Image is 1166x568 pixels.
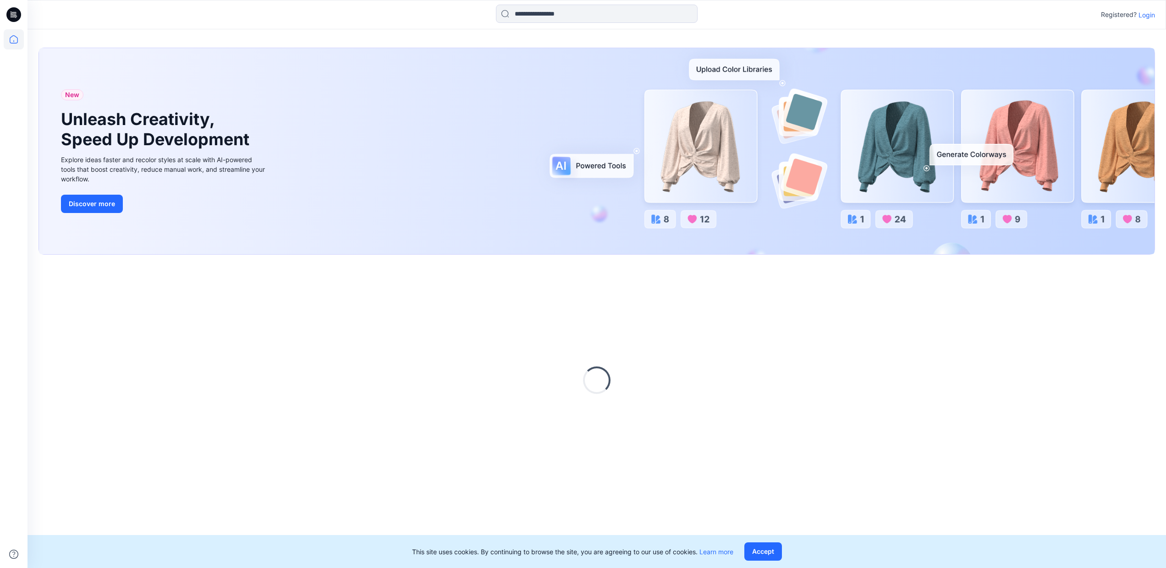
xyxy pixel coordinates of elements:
[1101,9,1137,20] p: Registered?
[744,542,782,561] button: Accept
[412,547,733,557] p: This site uses cookies. By continuing to browse the site, you are agreeing to our use of cookies.
[65,89,79,100] span: New
[61,195,267,213] a: Discover more
[61,155,267,184] div: Explore ideas faster and recolor styles at scale with AI-powered tools that boost creativity, red...
[1138,10,1155,20] p: Login
[699,548,733,556] a: Learn more
[61,109,253,149] h1: Unleash Creativity, Speed Up Development
[61,195,123,213] button: Discover more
